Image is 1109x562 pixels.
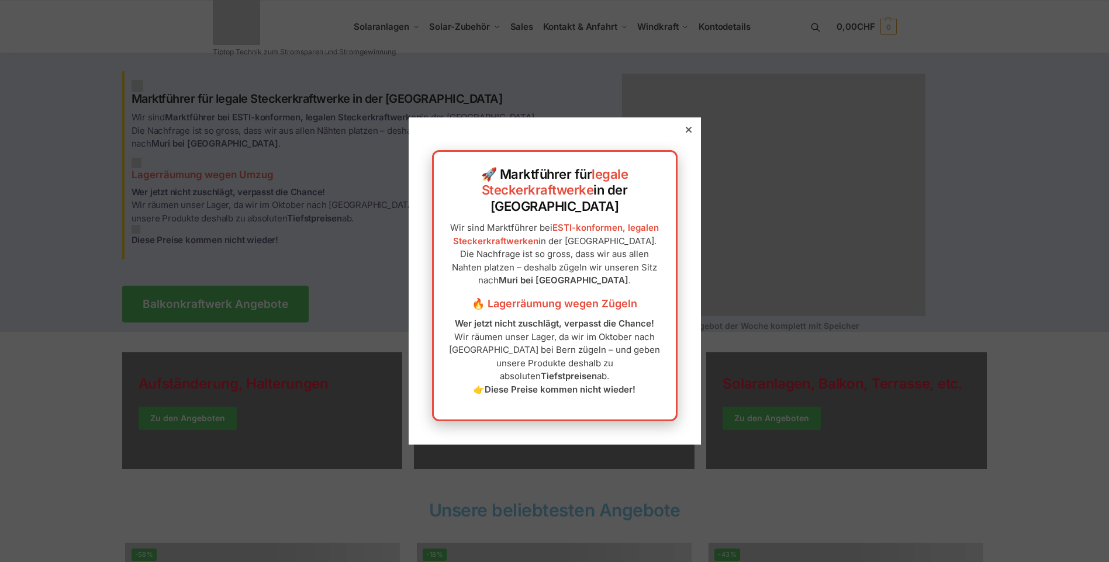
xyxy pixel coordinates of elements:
a: legale Steckerkraftwerke [482,166,628,198]
a: ESTI-konformen, legalen Steckerkraftwerken [453,222,659,247]
strong: Muri bei [GEOGRAPHIC_DATA] [499,275,628,286]
strong: Wer jetzt nicht zuschlägt, verpasst die Chance! [455,318,654,329]
p: Wir räumen unser Lager, da wir im Oktober nach [GEOGRAPHIC_DATA] bei Bern zügeln – und geben unse... [445,317,664,396]
h3: 🔥 Lagerräumung wegen Zügeln [445,296,664,311]
strong: Tiefstpreisen [541,370,597,381]
p: Wir sind Marktführer bei in der [GEOGRAPHIC_DATA]. Die Nachfrage ist so gross, dass wir aus allen... [445,221,664,287]
h2: 🚀 Marktführer für in der [GEOGRAPHIC_DATA] [445,166,664,215]
strong: Diese Preise kommen nicht wieder! [485,384,635,395]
